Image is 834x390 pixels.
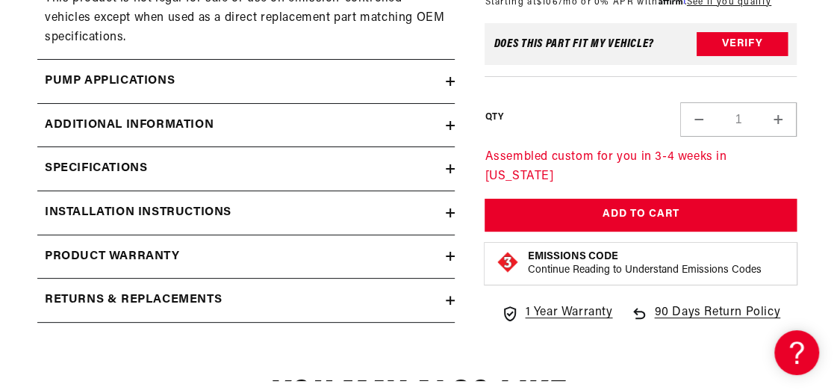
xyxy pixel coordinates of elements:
summary: Installation Instructions [37,191,455,235]
summary: Returns & replacements [37,279,455,322]
summary: Additional information [37,104,455,147]
h2: Returns & replacements [45,291,222,310]
button: Verify [697,32,788,56]
h2: Specifications [45,159,147,179]
p: Assembled custom for you in 3-4 weeks in [US_STATE] [485,148,797,186]
summary: Specifications [37,147,455,191]
div: Does This part fit My vehicle? [494,38,654,50]
a: 1 Year Warranty [501,303,612,323]
h2: Additional information [45,116,214,135]
a: 90 Days Return Policy [630,303,780,338]
h2: Product warranty [45,247,180,267]
img: Emissions code [496,250,520,274]
p: Continue Reading to Understand Emissions Codes [527,264,761,277]
button: Emissions CodeContinue Reading to Understand Emissions Codes [527,250,761,277]
summary: Product warranty [37,235,455,279]
label: QTY [485,111,503,124]
strong: Emissions Code [527,251,617,262]
h2: Pump Applications [45,72,175,91]
span: 90 Days Return Policy [654,303,780,338]
summary: Pump Applications [37,60,455,103]
h2: Installation Instructions [45,203,231,223]
button: Add to Cart [485,199,797,232]
span: 1 Year Warranty [525,303,612,323]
